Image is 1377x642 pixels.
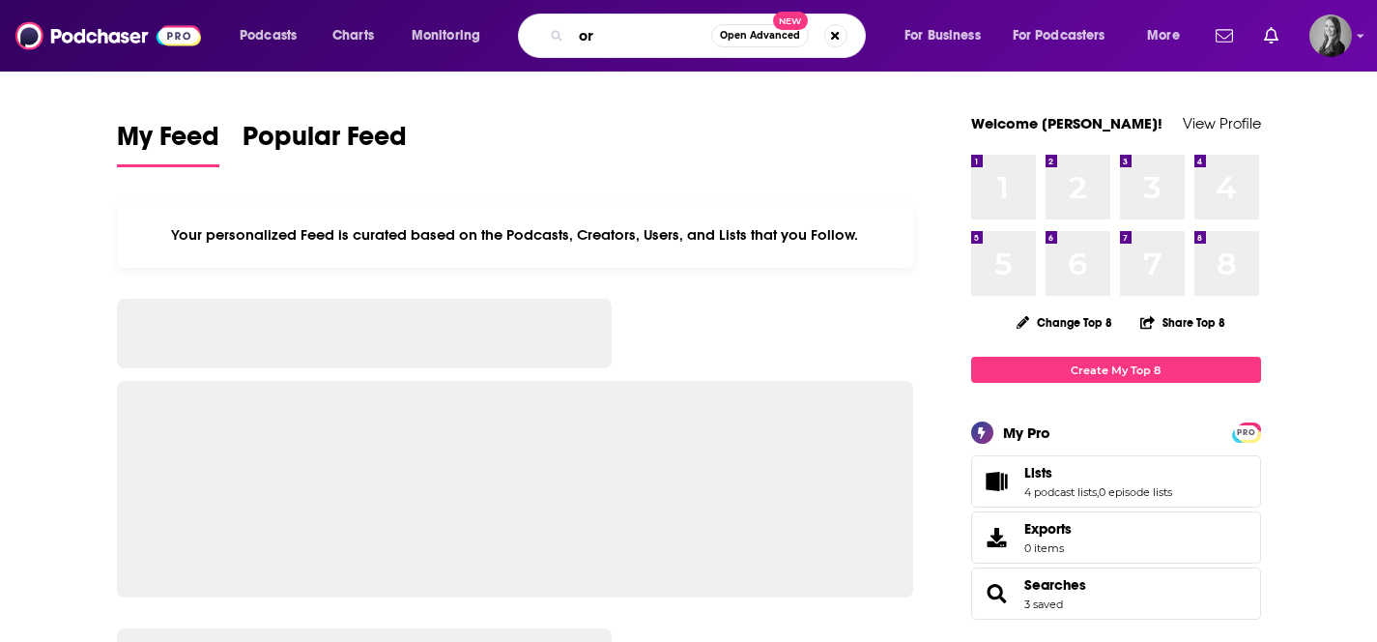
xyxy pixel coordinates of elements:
[1099,485,1172,499] a: 0 episode lists
[398,20,505,51] button: open menu
[978,580,1017,607] a: Searches
[1309,15,1352,57] span: Logged in as katieTBG
[243,120,407,164] span: Popular Feed
[1024,520,1072,538] span: Exports
[536,14,884,58] div: Search podcasts, credits, & more...
[1024,541,1072,555] span: 0 items
[1013,22,1105,49] span: For Podcasters
[1208,19,1241,52] a: Show notifications dropdown
[1097,485,1099,499] span: ,
[1139,304,1226,341] button: Share Top 8
[117,202,914,268] div: Your personalized Feed is curated based on the Podcasts, Creators, Users, and Lists that you Follow.
[904,22,981,49] span: For Business
[891,20,1005,51] button: open menu
[971,455,1261,508] span: Lists
[1147,22,1180,49] span: More
[971,568,1261,620] span: Searches
[332,22,374,49] span: Charts
[711,24,809,47] button: Open AdvancedNew
[773,12,808,30] span: New
[117,120,219,164] span: My Feed
[978,468,1017,495] a: Lists
[971,114,1162,132] a: Welcome [PERSON_NAME]!
[720,31,800,41] span: Open Advanced
[226,20,322,51] button: open menu
[978,524,1017,551] span: Exports
[1256,19,1286,52] a: Show notifications dropdown
[1024,598,1063,611] a: 3 saved
[412,22,480,49] span: Monitoring
[1133,20,1204,51] button: open menu
[15,17,201,54] img: Podchaser - Follow, Share and Rate Podcasts
[1024,464,1172,481] a: Lists
[571,20,711,51] input: Search podcasts, credits, & more...
[971,357,1261,383] a: Create My Top 8
[971,511,1261,564] a: Exports
[240,22,297,49] span: Podcasts
[1024,485,1097,499] a: 4 podcast lists
[1003,423,1050,442] div: My Pro
[1309,15,1352,57] button: Show profile menu
[1235,424,1258,439] a: PRO
[1000,20,1133,51] button: open menu
[1005,310,1125,335] button: Change Top 8
[320,20,386,51] a: Charts
[117,120,219,167] a: My Feed
[1183,114,1261,132] a: View Profile
[243,120,407,167] a: Popular Feed
[1235,425,1258,440] span: PRO
[1309,15,1352,57] img: User Profile
[1024,464,1052,481] span: Lists
[1024,576,1086,594] a: Searches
